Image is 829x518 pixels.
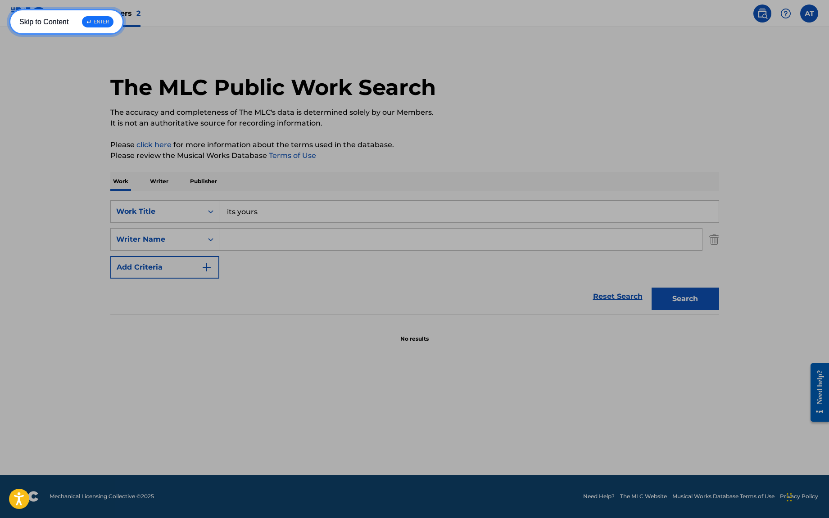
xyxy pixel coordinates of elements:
p: Work [110,172,131,191]
div: Drag [787,484,792,511]
a: Reset Search [589,287,647,306]
p: Publisher [187,172,220,191]
a: The MLC Website [620,492,667,500]
button: Add Criteria [110,256,219,279]
span: Mechanical Licensing Collective © 2025 [50,492,154,500]
form: Search Form [110,200,719,315]
iframe: Chat Widget [784,475,829,518]
img: 9d2ae6d4665cec9f34b9.svg [201,262,212,273]
button: Search [652,288,719,310]
p: The accuracy and completeness of The MLC's data is determined solely by our Members. [110,107,719,118]
div: User Menu [800,5,818,23]
p: No results [400,324,429,343]
span: Members [96,8,140,18]
img: Delete Criterion [709,228,719,251]
div: Writer Name [116,234,197,245]
a: Need Help? [583,492,615,500]
p: It is not an authoritative source for recording information. [110,118,719,129]
div: Work Title [116,206,197,217]
a: Public Search [753,5,771,23]
img: Top Rightsholders [80,8,91,19]
a: click here [136,140,172,149]
a: Privacy Policy [780,492,818,500]
a: Musical Works Database Terms of Use [672,492,775,500]
a: Terms of Use [267,151,316,160]
p: Please for more information about the terms used in the database. [110,140,719,150]
p: Writer [147,172,171,191]
iframe: Resource Center [804,356,829,428]
img: help [780,8,791,19]
h1: The MLC Public Work Search [110,74,436,101]
span: 2 [136,9,140,18]
img: logo [11,491,39,502]
img: search [757,8,768,19]
img: MLC Logo [11,7,45,20]
div: Help [777,5,795,23]
p: Please review the Musical Works Database [110,150,719,161]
